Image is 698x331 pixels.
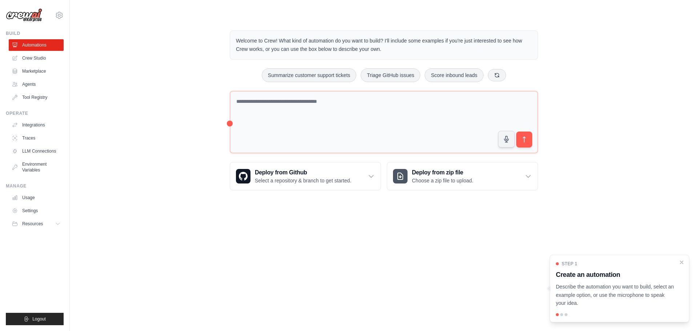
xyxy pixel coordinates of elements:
[9,158,64,176] a: Environment Variables
[556,270,674,280] h3: Create an automation
[412,177,473,184] p: Choose a zip file to upload.
[6,183,64,189] div: Manage
[9,65,64,77] a: Marketplace
[9,52,64,64] a: Crew Studio
[9,92,64,103] a: Tool Registry
[6,110,64,116] div: Operate
[361,68,420,82] button: Triage GitHub issues
[6,313,64,325] button: Logout
[22,221,43,227] span: Resources
[9,218,64,230] button: Resources
[425,68,484,82] button: Score inbound leads
[679,259,685,265] button: Close walkthrough
[262,68,356,82] button: Summarize customer support tickets
[255,168,351,177] h3: Deploy from Github
[9,205,64,217] a: Settings
[412,168,473,177] h3: Deploy from zip file
[9,39,64,51] a: Automations
[9,192,64,203] a: Usage
[9,132,64,144] a: Traces
[556,283,674,307] p: Describe the automation you want to build, select an example option, or use the microphone to spe...
[9,119,64,131] a: Integrations
[9,145,64,157] a: LLM Connections
[255,177,351,184] p: Select a repository & branch to get started.
[6,8,42,22] img: Logo
[6,31,64,36] div: Build
[9,78,64,90] a: Agents
[32,316,46,322] span: Logout
[236,37,532,53] p: Welcome to Crew! What kind of automation do you want to build? I'll include some examples if you'...
[562,261,577,267] span: Step 1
